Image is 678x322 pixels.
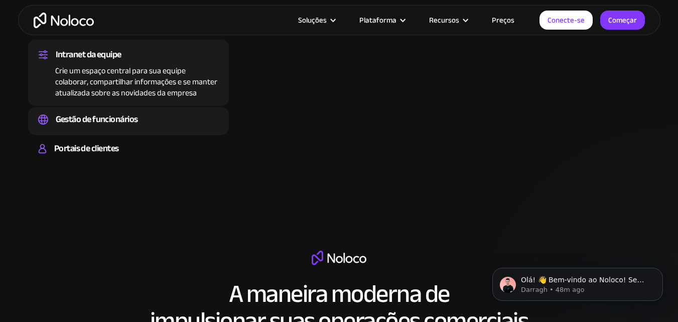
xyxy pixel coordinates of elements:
[55,128,209,176] font: Gerencie facilmente as informações dos funcionários, acompanhe o desempenho e lide com tarefas de...
[359,13,396,27] font: Plataforma
[229,270,450,317] font: A maneira moderna de
[298,13,327,27] font: Soluções
[56,111,138,128] font: Gestão de funcionários
[417,14,479,27] div: Recursos
[608,13,637,27] font: Começar
[34,13,94,28] a: lar
[54,140,119,157] font: Portais de clientes
[429,13,459,27] font: Recursos
[286,14,347,27] div: Soluções
[55,63,217,100] font: Crie um espaço central para sua equipe colaborar, compartilhar informações e se manter atualizada...
[55,157,218,194] font: Crie um portal de clientes seguro, totalmente personalizado e com sua marca, que permita que seus...
[539,11,593,30] a: Conecte-se
[56,46,121,63] font: Intranet da equipe
[479,14,527,27] a: Preços
[477,247,678,317] iframe: Mensagem de notificação do intercomunicador
[548,13,585,27] font: Conecte-se
[347,14,417,27] div: Plataforma
[600,11,645,30] a: Começar
[492,13,514,27] font: Preços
